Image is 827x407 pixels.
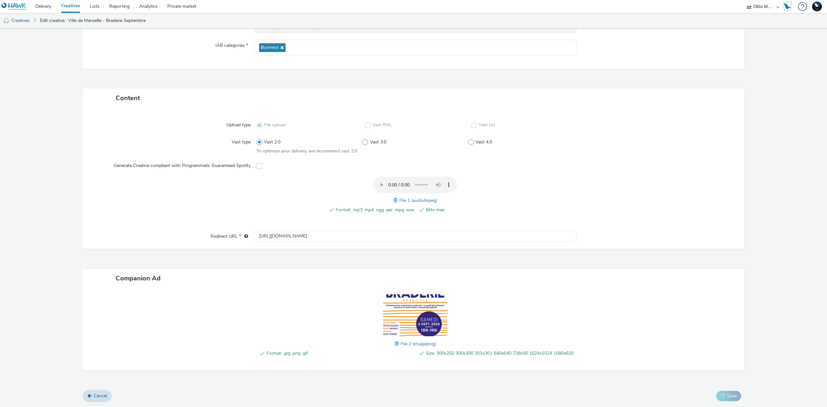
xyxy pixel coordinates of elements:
span: Cancel [94,393,107,399]
a: Cancel [83,390,112,402]
div: URL will be used as a validation URL with some SSPs and it will be the redirection URL of your cr... [241,233,248,240]
img: Support Hawk [812,2,822,11]
span: Vast 4.0 [476,139,492,145]
span: Companion Ad [116,274,161,283]
label: Redirect URL * [208,231,251,240]
img: audio [3,18,10,24]
a: Edit creative : Ville de Marseille - Braderie Septembre [37,13,149,28]
span: Vast Url [479,122,495,128]
label: Generate Creative compliant with Programmatic Guaranteed Spotify [111,160,253,169]
img: Hawk Academy [782,1,792,12]
span: Size: 300x250 300x300 301x301 640x640 728x90 1024x1024 1080x610 [426,350,574,357]
span: Format: .mp3 .mp4 .ogg .aac .mpg .wav [336,206,414,214]
label: Vast type [229,136,253,145]
img: File 2 (image/png) [373,294,457,336]
a: Hawk Academy [782,1,795,12]
span: Format: .jpg .png .gif [267,350,414,357]
span: Vast XML [372,122,392,128]
span: File 2 (image/png) [401,341,436,347]
label: IAB categories * [213,40,251,49]
span: Vast 3.0 [370,139,386,145]
span: Save [727,393,737,399]
label: Upload type [224,119,253,128]
span: File upload [264,122,286,128]
span: Content [116,94,140,102]
span: To optimize your delivery, we recommend vast 2.0 [256,148,357,154]
button: Save [716,391,741,401]
span: Vast 2.0 [264,139,280,145]
input: url... [254,231,577,242]
span: 6Mo max [426,206,505,214]
span: Business [261,45,279,50]
img: undefined Logo [2,3,26,11]
span: File 1 (audio/mpeg) [399,197,437,203]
